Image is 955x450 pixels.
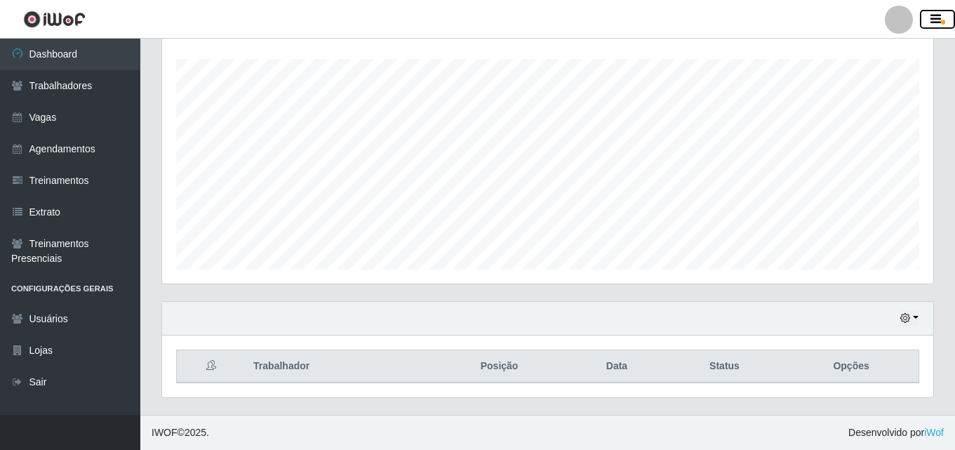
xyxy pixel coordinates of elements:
th: Status [665,350,784,383]
span: IWOF [152,427,178,438]
th: Trabalhador [245,350,430,383]
img: CoreUI Logo [23,11,86,28]
th: Opções [784,350,919,383]
span: © 2025 . [152,425,209,440]
a: iWof [924,427,944,438]
th: Posição [430,350,568,383]
th: Data [568,350,665,383]
span: Desenvolvido por [848,425,944,440]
